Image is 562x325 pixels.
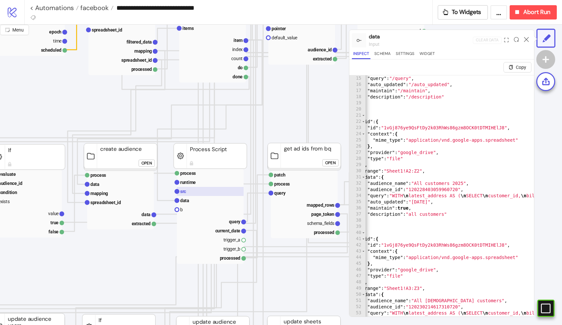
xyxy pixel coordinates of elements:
[349,131,366,137] div: 24
[369,41,473,48] div: input
[349,75,366,82] div: 15
[272,35,297,40] text: default_value
[180,171,196,176] text: process
[274,190,286,196] text: query
[180,198,189,203] text: data
[362,174,365,180] span: Toggle code folding, rows 31 through 38
[141,212,151,217] text: data
[90,182,100,187] text: data
[272,26,286,31] text: pointer
[234,38,243,43] text: item
[48,211,59,216] text: value
[349,106,366,112] div: 20
[369,32,473,41] div: data
[12,27,24,32] span: Menu
[121,58,152,63] text: spreadsheet_id
[180,180,196,185] text: runtime
[349,242,366,248] div: 42
[362,230,365,236] span: Toggle code folding, rows 40 through 58
[349,88,366,94] div: 17
[349,205,366,211] div: 36
[349,304,366,310] div: 52
[349,316,366,322] div: 54
[349,149,366,156] div: 27
[180,207,183,212] text: b
[490,5,507,19] button: ...
[349,112,366,119] div: 21
[349,137,366,143] div: 25
[127,39,152,45] text: filtered_data
[349,285,366,292] div: 49
[362,292,365,298] span: Toggle code folding, rows 50 through 57
[90,173,106,178] text: process
[349,168,366,174] div: 30
[516,65,526,70] span: Copy
[325,159,336,167] div: Open
[504,38,509,42] span: expand
[274,181,290,187] text: process
[349,310,366,316] div: 53
[452,8,481,16] span: To Widgets
[231,56,243,61] text: count
[349,230,366,236] div: 40
[30,5,79,11] a: < Automations
[349,236,366,242] div: 41
[349,254,366,261] div: 44
[349,261,366,267] div: 45
[141,160,152,167] div: Open
[362,131,365,137] span: Toggle code folding, rows 24 through 26
[322,159,339,166] button: Open
[232,47,243,52] text: index
[307,221,334,226] text: schema_fields
[349,279,366,285] div: 48
[139,160,155,167] button: Open
[349,292,366,298] div: 50
[349,94,366,100] div: 18
[79,5,114,11] a: facebook
[509,65,513,70] span: copy
[349,273,366,279] div: 47
[180,189,186,194] text: src
[92,27,122,32] text: spreadsheet_id
[311,212,334,217] text: page_token
[438,5,488,19] button: To Widgets
[362,236,365,242] span: Toggle code folding, rows 41 through 48
[79,4,109,12] span: facebook
[362,112,365,119] span: Toggle code folding, rows 21 through 39
[349,100,366,106] div: 19
[349,217,366,224] div: 38
[349,119,366,125] div: 22
[215,228,241,233] text: current_date
[349,199,366,205] div: 35
[418,50,436,59] button: Widget
[503,62,531,72] button: Copy
[523,8,550,16] span: Abort Run
[349,267,366,273] div: 46
[182,26,194,31] text: items
[349,174,366,180] div: 31
[395,50,416,59] button: Settings
[307,202,334,208] text: mapped_rows
[90,200,121,205] text: spreadsheet_id
[308,47,332,52] text: audience_id
[352,50,370,59] button: Inspect
[90,191,108,196] text: mapping
[349,248,366,254] div: 43
[53,38,61,44] text: time
[349,211,366,217] div: 37
[349,193,366,199] div: 34
[349,125,366,131] div: 23
[362,119,365,125] span: Toggle code folding, rows 22 through 29
[349,156,366,162] div: 28
[134,48,152,54] text: mapping
[349,187,366,193] div: 33
[373,50,392,59] button: Schema
[510,5,557,19] button: Abort Run
[349,224,366,230] div: 39
[5,28,10,32] span: radius-bottomright
[349,298,366,304] div: 51
[349,143,366,149] div: 26
[274,172,286,177] text: patch
[349,82,366,88] div: 16
[349,162,366,168] div: 29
